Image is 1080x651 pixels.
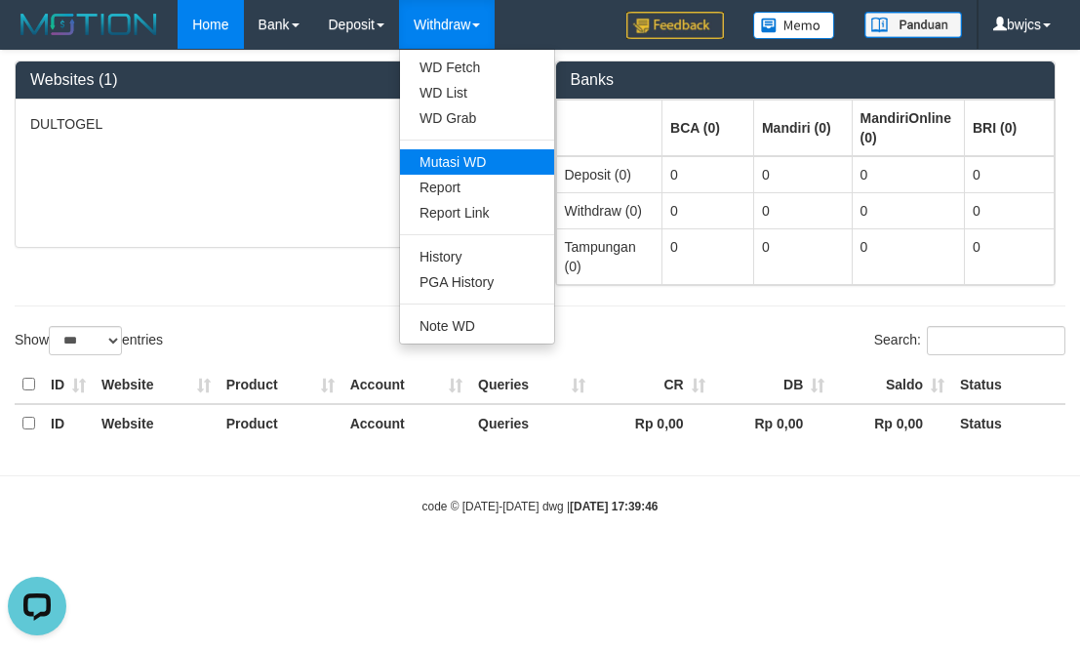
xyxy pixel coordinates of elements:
td: 0 [753,228,852,284]
td: Tampungan (0) [556,228,662,284]
th: Queries [470,404,593,442]
a: PGA History [400,269,554,295]
a: WD Fetch [400,55,554,80]
a: Note WD [400,313,554,339]
a: Mutasi WD [400,149,554,175]
th: Rp 0,00 [593,404,713,442]
td: Deposit (0) [556,156,662,193]
td: Withdraw (0) [556,192,662,228]
th: Group: activate to sort column ascending [852,100,964,156]
img: MOTION_logo.png [15,10,163,39]
button: Open LiveChat chat widget [8,8,66,66]
td: 0 [965,192,1055,228]
th: ID [43,404,94,442]
a: WD List [400,80,554,105]
th: Status [952,366,1065,404]
small: code © [DATE]-[DATE] dwg | [422,500,659,513]
a: Report Link [400,200,554,225]
h3: Websites (1) [30,71,500,89]
th: Rp 0,00 [713,404,833,442]
label: Search: [874,326,1065,355]
th: Account [342,404,470,442]
th: Queries [470,366,593,404]
h3: Banks [571,71,1041,89]
td: 0 [965,228,1055,284]
select: Showentries [49,326,122,355]
img: Feedback.jpg [626,12,724,39]
th: Group: activate to sort column ascending [662,100,754,156]
td: 0 [662,156,754,193]
th: Website [94,404,219,442]
img: panduan.png [864,12,962,38]
label: Show entries [15,326,163,355]
td: 0 [965,156,1055,193]
td: 0 [662,192,754,228]
th: Group: activate to sort column ascending [556,100,662,156]
th: DB [713,366,833,404]
a: Report [400,175,554,200]
th: Product [219,366,342,404]
td: 0 [753,192,852,228]
strong: [DATE] 17:39:46 [570,500,658,513]
a: History [400,244,554,269]
th: Status [952,404,1065,442]
td: 0 [852,192,964,228]
input: Search: [927,326,1065,355]
th: Account [342,366,470,404]
th: Rp 0,00 [832,404,952,442]
th: Saldo [832,366,952,404]
th: Group: activate to sort column ascending [965,100,1055,156]
td: 0 [753,156,852,193]
td: 0 [662,228,754,284]
th: CR [593,366,713,404]
a: WD Grab [400,105,554,131]
img: Button%20Memo.svg [753,12,835,39]
th: Product [219,404,342,442]
td: 0 [852,228,964,284]
td: 0 [852,156,964,193]
th: ID [43,366,94,404]
th: Website [94,366,219,404]
p: DULTOGEL [30,114,500,134]
th: Group: activate to sort column ascending [753,100,852,156]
